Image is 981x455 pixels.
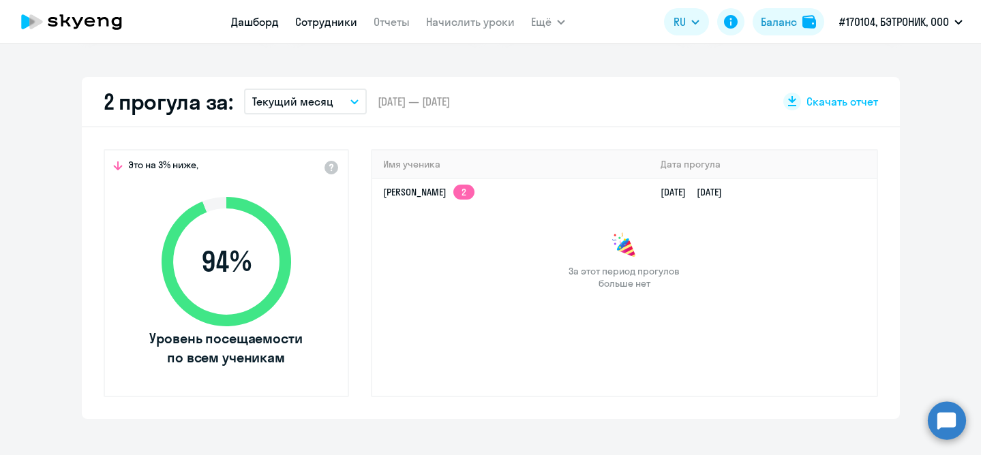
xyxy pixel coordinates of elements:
a: Дашборд [231,15,279,29]
span: Ещё [531,14,552,30]
div: Баланс [761,14,797,30]
span: Уровень посещаемости по всем ученикам [148,329,305,367]
img: balance [802,15,816,29]
button: Ещё [531,8,565,35]
button: Балансbalance [753,8,824,35]
th: Имя ученика [372,151,650,178]
a: Сотрудники [295,15,357,29]
img: congrats [611,232,638,260]
button: #170104, БЭТРОНИК, ООО [832,5,969,38]
h2: 2 прогула за: [104,88,233,115]
span: 94 % [148,245,305,278]
p: #170104, БЭТРОНИК, ООО [839,14,949,30]
a: [PERSON_NAME]2 [383,186,474,198]
button: Текущий месяц [244,89,367,114]
th: Дата прогула [650,151,876,178]
a: [DATE][DATE] [661,186,733,198]
button: RU [664,8,709,35]
span: Скачать отчет [806,94,878,109]
span: Это на 3% ниже, [128,159,198,175]
app-skyeng-badge: 2 [453,185,474,200]
p: Текущий месяц [252,93,333,110]
a: Начислить уроки [426,15,515,29]
a: Отчеты [374,15,410,29]
span: [DATE] — [DATE] [378,94,450,109]
span: За этот период прогулов больше нет [567,265,682,289]
span: RU [674,14,686,30]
